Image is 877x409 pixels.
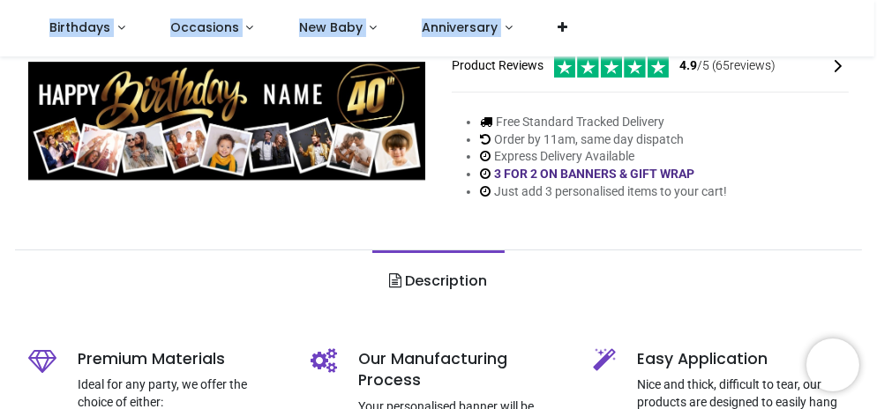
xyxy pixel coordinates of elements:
span: Occasions [170,19,239,36]
span: Birthdays [49,19,110,36]
div: Product Reviews [452,54,849,78]
span: Anniversary [422,19,498,36]
h5: Easy Application [637,348,849,370]
span: 4.9 [679,58,697,72]
span: /5 ( 65 reviews) [679,57,776,75]
span: New Baby [299,19,363,36]
li: Free Standard Tracked Delivery [480,114,727,131]
li: Express Delivery Available [480,148,727,166]
h5: Premium Materials [78,348,284,370]
img: Personalised Happy 40th Birthday Banner - Black & Gold - Custom Name & 9 Photo Upload [28,62,425,181]
iframe: Brevo live chat [806,338,859,391]
a: 3 FOR 2 ON BANNERS & GIFT WRAP [494,167,694,181]
li: Just add 3 personalised items to your cart! [480,183,727,201]
a: Description [372,250,504,312]
h5: Our Manufacturing Process [358,348,566,391]
li: Order by 11am, same day dispatch [480,131,727,149]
